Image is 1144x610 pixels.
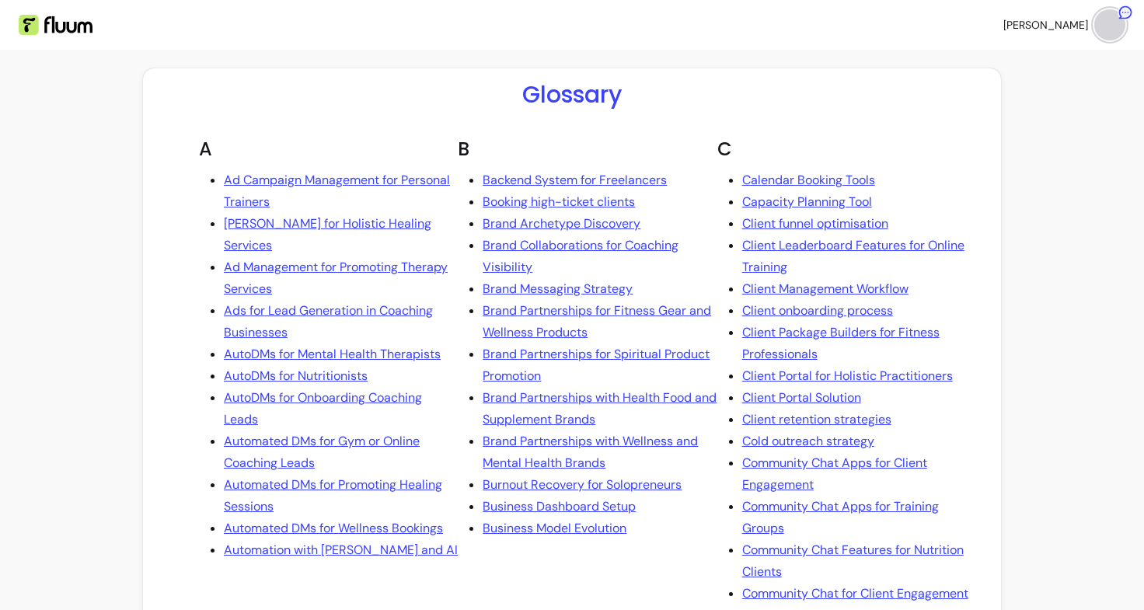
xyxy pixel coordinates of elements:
[483,518,626,539] a: Business Model Evolution
[224,387,458,430] a: AutoDMs for Onboarding Coaching Leads
[224,430,458,474] a: Automated DMs for Gym or Online Coaching Leads
[458,137,717,162] h2: B
[522,81,622,109] h1: Glossary
[483,169,667,191] a: Backend System for Freelancers
[224,169,458,213] a: Ad Campaign Management for Personal Trainers
[483,430,717,474] a: Brand Partnerships with Wellness and Mental Health Brands
[742,430,874,452] a: Cold outreach strategy
[742,322,976,365] a: Client Package Builders for Fitness Professionals
[224,365,368,387] a: AutoDMs for Nutritionists
[483,300,717,343] a: Brand Partnerships for Fitness Gear and Wellness Products
[483,387,717,430] a: Brand Partnerships with Health Food and Supplement Brands
[742,191,872,213] a: Capacity Planning Tool
[483,496,636,518] a: Business Dashboard Setup
[483,474,682,496] a: Burnout Recovery for Solopreneurs
[1003,9,1125,40] button: avatar[PERSON_NAME]
[742,365,953,387] a: Client Portal for Holistic Practitioners
[224,474,458,518] a: Automated DMs for Promoting Healing Sessions
[742,539,976,583] a: Community Chat Features for Nutrition Clients
[224,213,458,256] a: [PERSON_NAME] for Holistic Healing Services
[199,137,458,162] h2: A
[224,518,443,539] a: Automated DMs for Wellness Bookings
[1003,17,1088,33] span: [PERSON_NAME]
[742,300,893,322] a: Client onboarding process
[742,213,888,235] a: Client funnel optimisation
[742,452,976,496] a: Community Chat Apps for Client Engagement
[742,409,891,430] a: Client retention strategies
[742,235,976,278] a: Client Leaderboard Features for Online Training
[742,387,861,409] a: Client Portal Solution
[224,256,458,300] a: Ad Management for Promoting Therapy Services
[224,300,458,343] a: Ads for Lead Generation in Coaching Businesses
[742,583,968,605] a: Community Chat for Client Engagement
[224,343,441,365] a: AutoDMs for Mental Health Therapists
[483,278,633,300] a: Brand Messaging Strategy
[483,191,635,213] a: Booking high-ticket clients
[19,15,92,35] img: Fluum Logo
[483,343,717,387] a: Brand Partnerships for Spiritual Product Promotion
[742,169,875,191] a: Calendar Booking Tools
[742,496,976,539] a: Community Chat Apps for Training Groups
[742,278,909,300] a: Client Management Workflow
[224,539,458,561] a: Automation with [PERSON_NAME] and AI
[483,213,640,235] a: Brand Archetype Discovery
[717,137,976,162] h2: C
[483,235,717,278] a: Brand Collaborations for Coaching Visibility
